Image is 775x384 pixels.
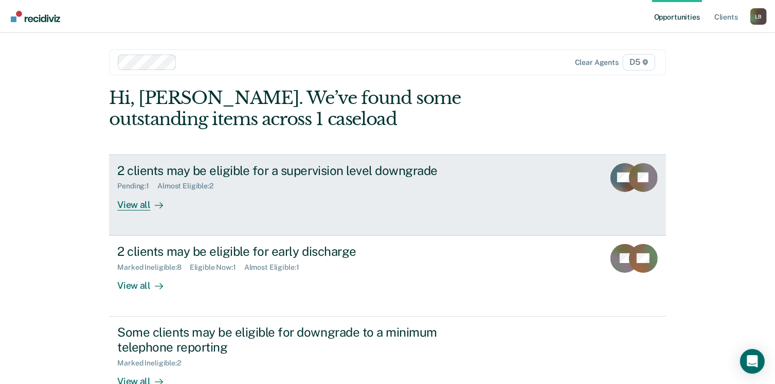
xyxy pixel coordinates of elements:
button: Profile dropdown button [750,8,767,25]
div: Almost Eligible : 1 [244,263,308,272]
div: 2 clients may be eligible for a supervision level downgrade [117,163,478,178]
div: Pending : 1 [117,182,157,190]
div: Open Intercom Messenger [740,349,765,374]
div: Clear agents [575,58,619,67]
div: L B [750,8,767,25]
span: D5 [623,54,655,71]
a: 2 clients may be eligible for a supervision level downgradePending:1Almost Eligible:2View all [109,154,665,236]
img: Recidiviz [11,11,60,22]
div: Eligible Now : 1 [190,263,244,272]
a: 2 clients may be eligible for early dischargeMarked Ineligible:8Eligible Now:1Almost Eligible:1Vi... [109,236,665,317]
div: Some clients may be eligible for downgrade to a minimum telephone reporting [117,325,478,355]
div: Hi, [PERSON_NAME]. We’ve found some outstanding items across 1 caseload [109,88,554,130]
div: View all [117,190,175,211]
div: Almost Eligible : 2 [157,182,222,190]
div: Marked Ineligible : 2 [117,359,189,368]
div: View all [117,271,175,291]
div: 2 clients may be eligible for early discharge [117,244,478,259]
div: Marked Ineligible : 8 [117,263,189,272]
